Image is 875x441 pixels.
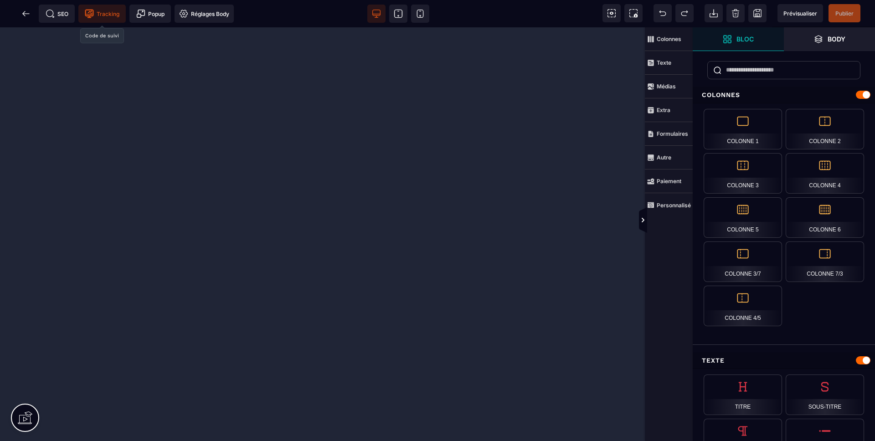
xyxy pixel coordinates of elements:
div: Colonne 3/7 [704,241,782,282]
div: Colonne 3 [704,153,782,194]
span: Ouvrir les calques [784,27,875,51]
strong: Formulaires [657,130,688,137]
span: Créer une alerte modale [129,5,171,23]
span: Favicon [175,5,234,23]
span: SEO [46,9,68,18]
span: Voir tablette [389,5,407,23]
span: Voir bureau [367,5,386,23]
div: Colonne 6 [786,197,864,238]
span: Enregistrer [748,4,767,22]
span: Médias [645,75,693,98]
span: Voir mobile [411,5,429,23]
span: Réglages Body [179,9,229,18]
span: Popup [136,9,165,18]
div: Colonnes [693,87,875,103]
span: Capture d'écran [624,4,643,22]
div: Colonne 5 [704,197,782,238]
span: Paiement [645,169,693,193]
strong: Extra [657,107,670,113]
span: Ouvrir les blocs [693,27,784,51]
strong: Bloc [736,36,754,42]
div: Sous-titre [786,374,864,415]
span: Rétablir [675,4,694,22]
span: Afficher les vues [693,207,702,234]
strong: Médias [657,83,676,90]
div: Titre [704,374,782,415]
span: Aperçu [777,4,823,22]
div: Texte [693,352,875,369]
div: Colonne 4 [786,153,864,194]
span: Autre [645,146,693,169]
div: Colonne 4/5 [704,286,782,326]
span: Métadata SEO [39,5,75,23]
span: Prévisualiser [783,10,817,17]
strong: Body [828,36,845,42]
span: Extra [645,98,693,122]
strong: Personnalisé [657,202,691,209]
span: Voir les composants [602,4,621,22]
span: Enregistrer le contenu [829,4,860,22]
span: Colonnes [645,27,693,51]
span: Défaire [654,4,672,22]
div: Colonne 2 [786,109,864,149]
strong: Texte [657,59,671,66]
strong: Colonnes [657,36,681,42]
span: Personnalisé [645,193,693,217]
div: Colonne 1 [704,109,782,149]
span: Formulaires [645,122,693,146]
span: Publier [835,10,854,17]
span: Retour [17,5,35,23]
strong: Paiement [657,178,681,185]
span: Code de suivi [78,5,126,23]
strong: Autre [657,154,671,161]
span: Importer [705,4,723,22]
span: Tracking [85,9,119,18]
div: Colonne 7/3 [786,241,864,282]
span: Texte [645,51,693,75]
span: Nettoyage [726,4,745,22]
